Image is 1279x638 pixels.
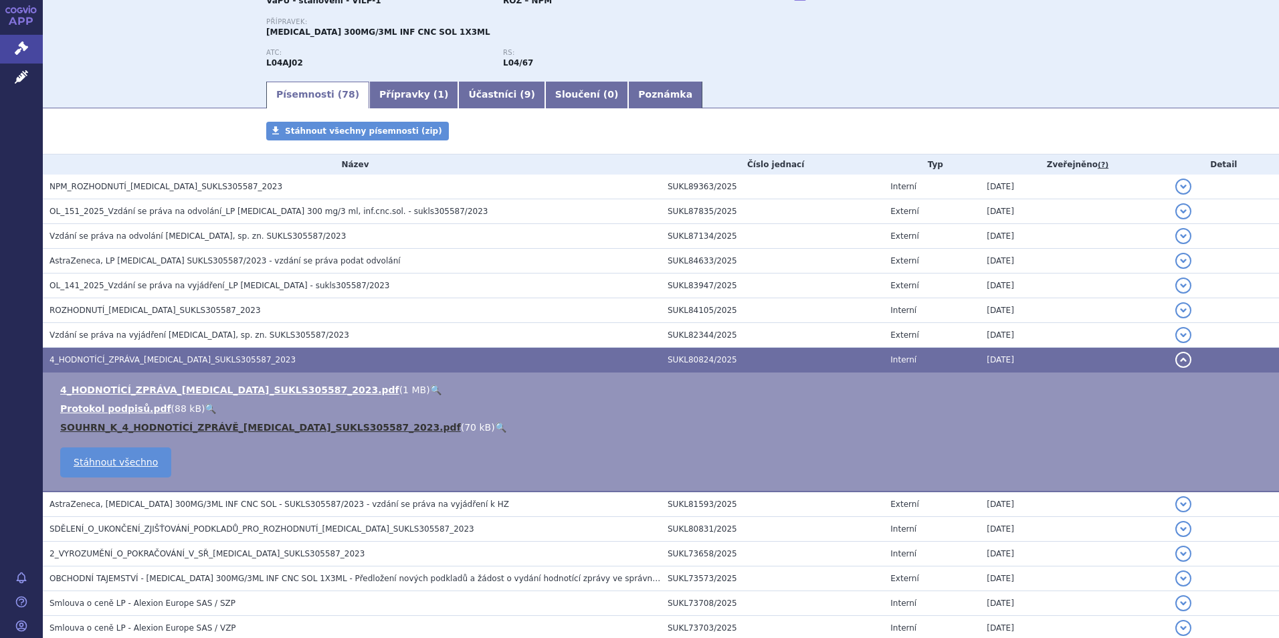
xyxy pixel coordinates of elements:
span: Vzdání se práva na odvolání ULTOMIRIS, sp. zn. SUKLS305587/2023 [50,231,346,241]
a: 🔍 [430,385,441,395]
p: ATC: [266,49,490,57]
span: Externí [890,574,918,583]
th: Detail [1169,154,1279,175]
button: detail [1175,352,1191,368]
td: [DATE] [980,249,1168,274]
span: SDĚLENÍ_O_UKONČENÍ_ZJIŠŤOVÁNÍ_PODKLADŮ_PRO_ROZHODNUTÍ_ULTOMIRIS_SUKLS305587_2023 [50,524,474,534]
span: Interní [890,623,916,633]
span: Externí [890,231,918,241]
span: Externí [890,281,918,290]
span: Interní [890,524,916,534]
span: Externí [890,207,918,216]
a: 4_HODNOTÍCÍ_ZPRÁVA_[MEDICAL_DATA]_SUKLS305587_2023.pdf [60,385,399,395]
td: [DATE] [980,199,1168,224]
span: 0 [607,89,614,100]
td: SUKL80824/2025 [661,348,884,373]
button: detail [1175,327,1191,343]
a: Protokol podpisů.pdf [60,403,171,414]
td: [DATE] [980,274,1168,298]
button: detail [1175,302,1191,318]
td: [DATE] [980,492,1168,517]
span: Stáhnout všechny písemnosti (zip) [285,126,442,136]
span: NPM_ROZHODNUTÍ_ULTOMIRIS_SUKLS305587_2023 [50,182,282,191]
span: ROZHODNUTÍ_ULTOMIRIS_SUKLS305587_2023 [50,306,261,315]
td: SUKL89363/2025 [661,175,884,199]
td: SUKL84105/2025 [661,298,884,323]
td: [DATE] [980,224,1168,249]
td: SUKL73708/2025 [661,591,884,616]
span: Externí [890,330,918,340]
button: detail [1175,278,1191,294]
button: detail [1175,546,1191,562]
td: SUKL73573/2025 [661,566,884,591]
span: Interní [890,549,916,558]
button: detail [1175,496,1191,512]
span: Vzdání se práva na vyjádření ULTOMIRIS, sp. zn. SUKLS305587/2023 [50,330,349,340]
td: SUKL81593/2025 [661,492,884,517]
th: Číslo jednací [661,154,884,175]
li: ( ) [60,402,1266,415]
li: ( ) [60,383,1266,397]
abbr: (?) [1098,161,1108,170]
a: Sloučení (0) [545,82,628,108]
th: Typ [884,154,980,175]
td: [DATE] [980,566,1168,591]
button: detail [1175,595,1191,611]
a: Stáhnout všechny písemnosti (zip) [266,122,449,140]
span: 2_VYROZUMĚNÍ_O_POKRAČOVÁNÍ_V_SŘ_ULTOMIRIS_SUKLS305587_2023 [50,549,365,558]
span: 78 [342,89,355,100]
button: detail [1175,179,1191,195]
a: SOUHRN_K_4_HODNOTÍCÍ_ZPRÁVĚ_[MEDICAL_DATA]_SUKLS305587_2023.pdf [60,422,461,433]
th: Zveřejněno [980,154,1168,175]
button: detail [1175,228,1191,244]
a: Poznámka [628,82,702,108]
td: SUKL87835/2025 [661,199,884,224]
span: [MEDICAL_DATA] 300MG/3ML INF CNC SOL 1X3ML [266,27,490,37]
span: Interní [890,599,916,608]
span: OL_141_2025_Vzdání se práva na vyjádření_LP ULTOMIRIS - sukls305587/2023 [50,281,389,290]
li: ( ) [60,421,1266,434]
button: detail [1175,253,1191,269]
span: 4_HODNOTÍCÍ_ZPRÁVA_ULTOMIRIS_SUKLS305587_2023 [50,355,296,364]
td: [DATE] [980,591,1168,616]
span: 88 kB [175,403,201,414]
span: Smlouva o ceně LP - Alexion Europe SAS / SZP [50,599,235,608]
span: Interní [890,306,916,315]
td: SUKL80831/2025 [661,517,884,542]
td: [DATE] [980,517,1168,542]
a: 🔍 [205,403,216,414]
span: 1 MB [403,385,426,395]
span: 9 [524,89,531,100]
p: Přípravek: [266,18,740,26]
span: OL_151_2025_Vzdání se práva na odvolání_LP ULTOMIRIS 300 mg/3 ml, inf.cnc.sol. - sukls305587/2023 [50,207,488,216]
td: [DATE] [980,298,1168,323]
a: Stáhnout všechno [60,447,171,477]
span: 1 [437,89,444,100]
span: 70 kB [464,422,491,433]
button: detail [1175,521,1191,537]
td: SUKL87134/2025 [661,224,884,249]
span: Externí [890,256,918,265]
span: Interní [890,182,916,191]
strong: RAVULIZUMAB [266,58,303,68]
a: Přípravky (1) [369,82,458,108]
p: RS: [503,49,726,57]
strong: ravulizumab [503,58,533,68]
td: [DATE] [980,348,1168,373]
a: 🔍 [495,422,506,433]
td: SUKL84633/2025 [661,249,884,274]
span: OBCHODNÍ TAJEMSTVÍ - ULTOMIRIS 300MG/3ML INF CNC SOL 1X3ML - Předložení nových podkladů a žádost ... [50,574,979,583]
td: SUKL82344/2025 [661,323,884,348]
td: [DATE] [980,542,1168,566]
span: Interní [890,355,916,364]
a: Účastníci (9) [458,82,545,108]
button: detail [1175,570,1191,587]
span: AstraZeneca, ULTOMIRIS 300MG/3ML INF CNC SOL - SUKLS305587/2023 - vzdání se práva na vyjádření k HZ [50,500,509,509]
span: Smlouva o ceně LP - Alexion Europe SAS / VZP [50,623,236,633]
a: Písemnosti (78) [266,82,369,108]
td: [DATE] [980,175,1168,199]
td: SUKL83947/2025 [661,274,884,298]
button: detail [1175,203,1191,219]
td: [DATE] [980,323,1168,348]
td: SUKL73658/2025 [661,542,884,566]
